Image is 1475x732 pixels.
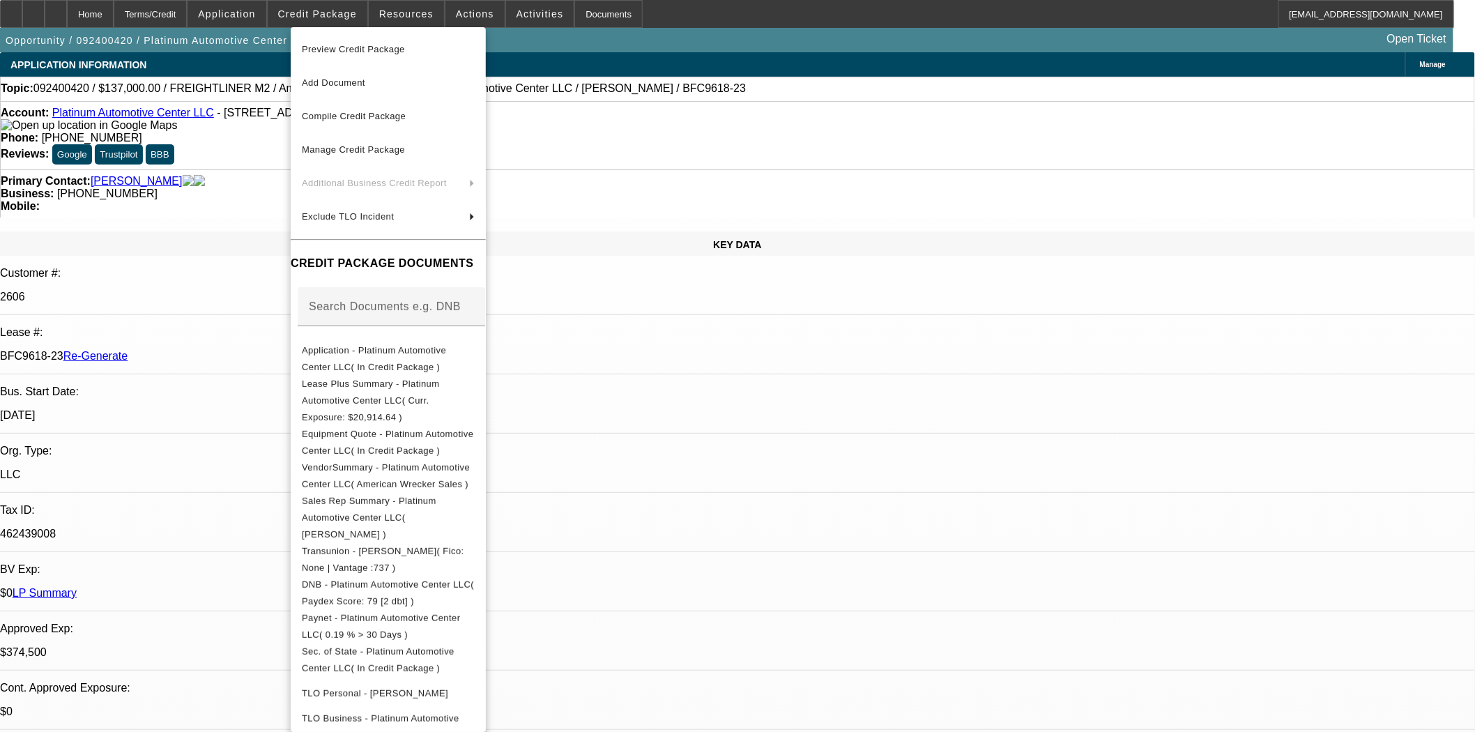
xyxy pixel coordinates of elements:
button: Lease Plus Summary - Platinum Automotive Center LLC( Curr. Exposure: $20,914.64 ) [291,375,486,425]
span: Compile Credit Package [302,111,406,121]
h4: CREDIT PACKAGE DOCUMENTS [291,255,486,272]
span: Equipment Quote - Platinum Automotive Center LLC( In Credit Package ) [302,428,473,455]
span: TLO Personal - [PERSON_NAME] [302,687,448,698]
button: Sales Rep Summary - Platinum Automotive Center LLC( Lionello, Nick ) [291,492,486,542]
button: Paynet - Platinum Automotive Center LLC( 0.19 % > 30 Days ) [291,609,486,643]
button: VendorSummary - Platinum Automotive Center LLC( American Wrecker Sales ) [291,459,486,492]
button: Equipment Quote - Platinum Automotive Center LLC( In Credit Package ) [291,425,486,459]
span: Transunion - [PERSON_NAME]( Fico: None | Vantage :737 ) [302,545,464,572]
span: Sales Rep Summary - Platinum Automotive Center LLC( [PERSON_NAME] ) [302,495,436,539]
mat-label: Search Documents e.g. DNB [309,300,461,312]
button: TLO Personal - Bhatti, Iqbal [291,676,486,710]
span: DNB - Platinum Automotive Center LLC( Paydex Score: 79 [2 dbt] ) [302,579,474,606]
span: Lease Plus Summary - Platinum Automotive Center LLC( Curr. Exposure: $20,914.64 ) [302,378,439,422]
span: Manage Credit Package [302,144,405,155]
span: Paynet - Platinum Automotive Center LLC( 0.19 % > 30 Days ) [302,612,460,639]
span: Application - Platinum Automotive Center LLC( In Credit Package ) [302,344,446,372]
span: Sec. of State - Platinum Automotive Center LLC( In Credit Package ) [302,646,454,673]
span: Add Document [302,77,365,88]
span: Preview Credit Package [302,44,405,54]
button: DNB - Platinum Automotive Center LLC( Paydex Score: 79 [2 dbt] ) [291,576,486,609]
button: Transunion - Bhatti, Iqbal( Fico: None | Vantage :737 ) [291,542,486,576]
button: Application - Platinum Automotive Center LLC( In Credit Package ) [291,342,486,375]
span: Exclude TLO Incident [302,211,394,222]
button: Sec. of State - Platinum Automotive Center LLC( In Credit Package ) [291,643,486,676]
span: VendorSummary - Platinum Automotive Center LLC( American Wrecker Sales ) [302,462,470,489]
